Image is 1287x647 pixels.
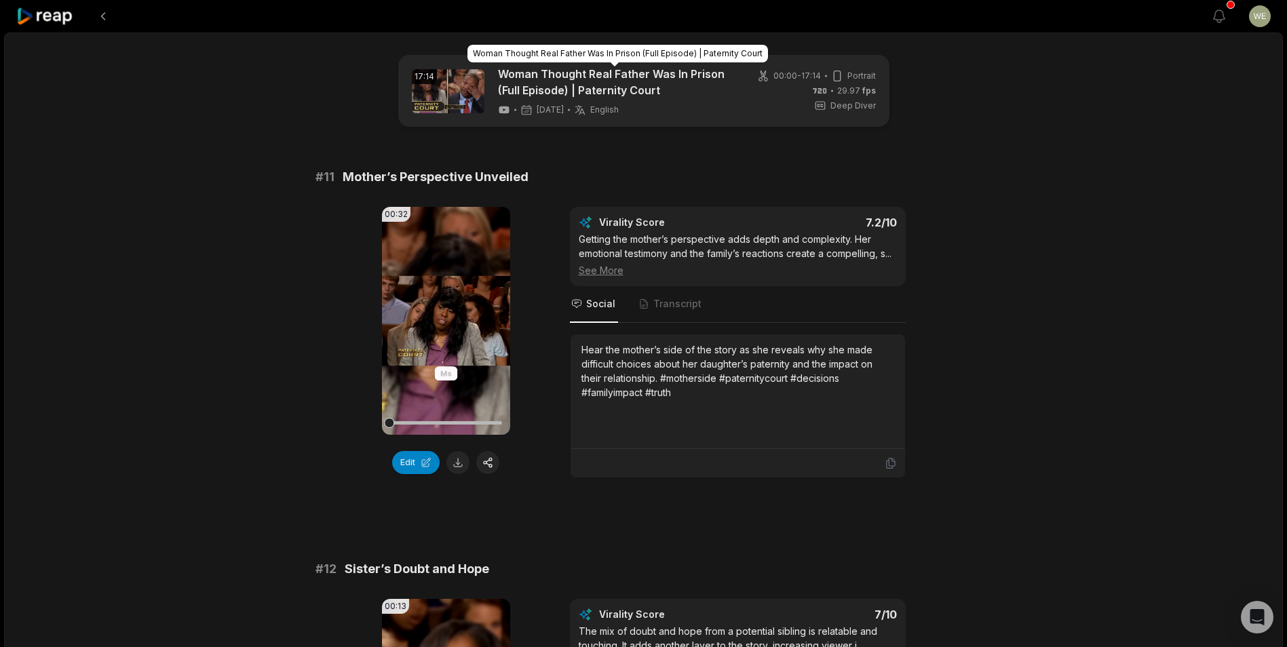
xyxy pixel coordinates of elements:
[570,286,906,323] nav: Tabs
[590,104,619,115] span: English
[599,216,745,229] div: Virality Score
[751,608,897,621] div: 7 /10
[847,70,876,82] span: Portrait
[579,263,897,277] div: See More
[345,560,489,579] span: Sister’s Doubt and Hope
[1241,601,1273,633] div: Open Intercom Messenger
[586,297,615,311] span: Social
[537,104,564,115] span: [DATE]
[837,85,876,97] span: 29.97
[751,216,897,229] div: 7.2 /10
[579,232,897,277] div: Getting the mother’s perspective adds depth and complexity. Her emotional testimony and the famil...
[315,560,337,579] span: # 12
[343,168,529,187] span: Mother’s Perspective Unveiled
[581,342,894,399] div: Hear the mother’s side of the story as she reveals why she made difficult choices about her daugh...
[862,85,876,96] span: fps
[599,608,745,621] div: Virality Score
[830,100,876,112] span: Deep Diver
[773,70,821,82] span: 00:00 - 17:14
[392,451,440,474] button: Edit
[315,168,334,187] span: # 11
[382,207,510,435] video: Your browser does not support mp4 format.
[467,45,768,62] div: Woman Thought Real Father Was In Prison (Full Episode) | Paternity Court
[498,66,732,98] a: Woman Thought Real Father Was In Prison (Full Episode) | Paternity Court
[653,297,702,311] span: Transcript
